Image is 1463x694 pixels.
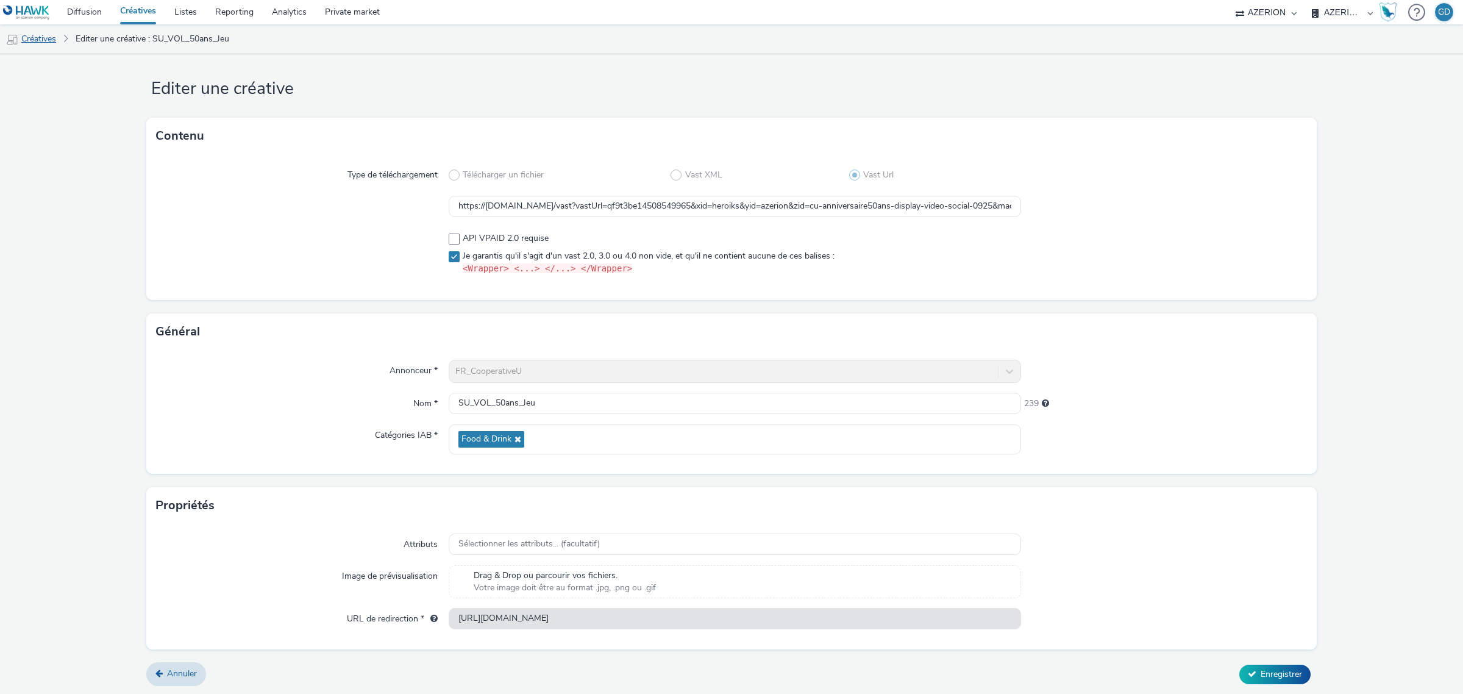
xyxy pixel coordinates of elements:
[463,169,544,181] span: Télécharger un fichier
[1239,665,1311,684] button: Enregistrer
[1024,398,1039,410] span: 239
[463,263,632,273] code: <Wrapper> <...> </...> </Wrapper>
[461,434,511,445] span: Food & Drink
[167,668,197,679] span: Annuler
[1379,2,1402,22] a: Hawk Academy
[155,127,204,145] h3: Contenu
[399,534,443,551] label: Attributs
[337,565,443,582] label: Image de prévisualisation
[408,393,443,410] label: Nom *
[1379,2,1397,22] img: Hawk Academy
[370,424,443,442] label: Catégories IAB *
[685,169,722,181] span: Vast XML
[424,613,438,625] div: L'URL de redirection sera utilisée comme URL de validation avec certains SSP et ce sera l'URL de ...
[146,662,206,685] a: Annuler
[863,169,894,181] span: Vast Url
[474,570,656,582] span: Drag & Drop ou parcourir vos fichiers.
[3,5,50,20] img: undefined Logo
[1438,3,1450,21] div: GD
[458,539,600,549] span: Sélectionner les attributs... (facultatif)
[1042,398,1049,410] div: 255 caractères maximum
[474,582,656,594] span: Votre image doit être au format .jpg, .png ou .gif
[449,393,1021,414] input: Nom
[155,323,200,341] h3: Général
[463,232,549,245] span: API VPAID 2.0 requise
[6,34,18,46] img: mobile
[385,360,443,377] label: Annonceur *
[342,608,443,625] label: URL de redirection *
[69,24,235,54] a: Editer une créative : SU_VOL_50ans_Jeu
[463,250,835,276] span: Je garantis qu'il s'agit d'un vast 2.0, 3.0 ou 4.0 non vide, et qu'il ne contient aucune de ces b...
[449,196,1021,217] input: URL du vast
[449,608,1021,629] input: url...
[1261,668,1302,680] span: Enregistrer
[146,77,1317,101] h1: Editer une créative
[343,164,443,181] label: Type de téléchargement
[155,496,215,515] h3: Propriétés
